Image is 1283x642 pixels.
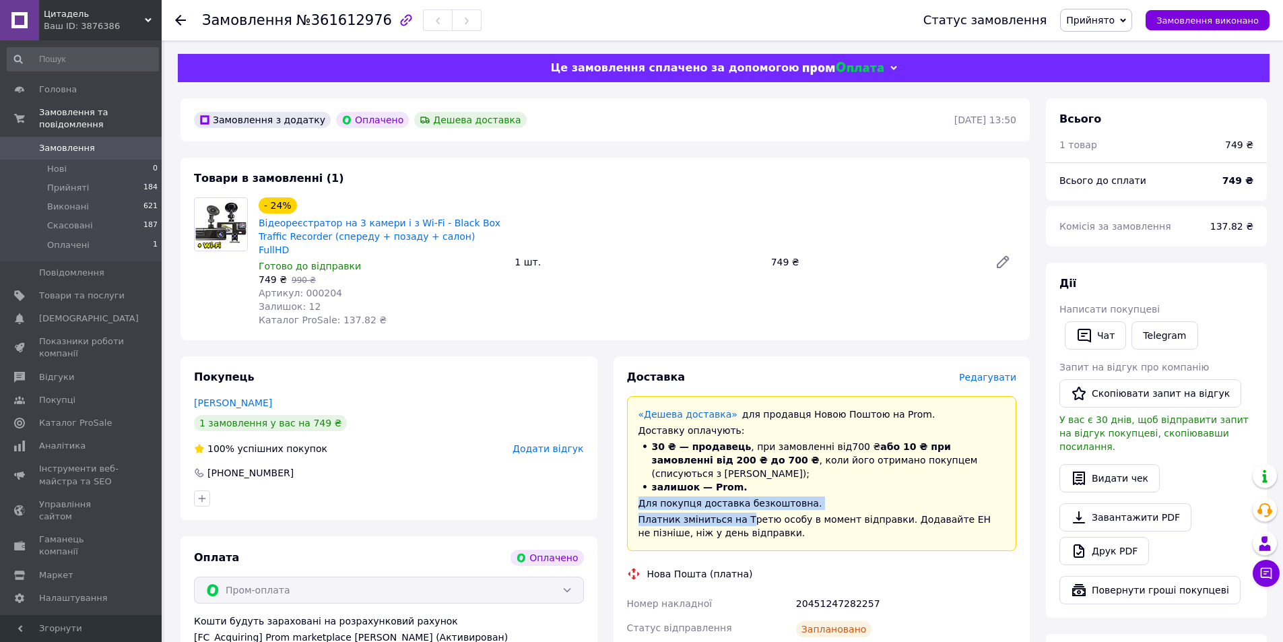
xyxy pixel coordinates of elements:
div: Доставку оплачують: [638,424,1006,437]
span: Дії [1059,277,1076,290]
a: «Дешева доставка» [638,409,737,420]
span: Редагувати [959,372,1016,383]
span: У вас є 30 днів, щоб відправити запит на відгук покупцеві, скопіювавши посилання. [1059,414,1249,452]
span: Товари та послуги [39,290,125,302]
span: Прийняті [47,182,89,194]
button: Замовлення виконано [1146,10,1270,30]
button: Повернути гроші покупцеві [1059,576,1241,604]
span: Управління сайтом [39,499,125,523]
span: Додати відгук [513,443,583,454]
span: [DEMOGRAPHIC_DATA] [39,313,139,325]
span: 137.82 ₴ [1210,221,1253,232]
span: 184 [143,182,158,194]
span: Залишок: 12 [259,301,321,312]
span: 0 [153,163,158,175]
span: 749 ₴ [259,274,287,285]
span: Артикул: 000204 [259,288,342,298]
a: Завантажити PDF [1059,503,1191,532]
a: Редагувати [989,249,1016,276]
button: Чат [1065,321,1126,350]
span: Номер накладної [627,598,713,609]
a: Відеореєстратор на 3 камери і з Wi-Fi - Black Box Traffic Recorder (спереду + позаду + салон) FullHD [259,218,500,255]
span: Гаманець компанії [39,534,125,558]
div: Статус замовлення [923,13,1047,27]
span: залишок — Prom. [652,482,748,492]
span: Головна [39,84,77,96]
span: 100% [207,443,234,454]
span: 187 [143,220,158,232]
span: Замовлення та повідомлення [39,106,162,131]
span: №361612976 [296,12,392,28]
div: 749 ₴ [766,253,984,271]
span: 621 [143,201,158,213]
a: Друк PDF [1059,537,1149,565]
div: 1 замовлення у вас на 749 ₴ [194,415,347,431]
img: evopay logo [803,62,884,75]
span: 990 ₴ [292,276,316,285]
span: 30 ₴ — продавець [652,441,752,452]
span: Оплата [194,551,239,564]
img: Відеореєстратор на 3 камери і з Wi-Fi - Black Box Traffic Recorder (спереду + позаду + салон) FullHD [195,198,247,251]
div: Платник зміниться на Третю особу в момент відправки. Додавайте ЕН не пізніше, ніж у день відправки. [638,513,1006,540]
span: Налаштування [39,592,108,604]
button: Видати чек [1059,464,1160,492]
span: Повідомлення [39,267,104,279]
a: [PERSON_NAME] [194,397,272,408]
div: [PHONE_NUMBER] [206,466,295,480]
span: Нові [47,163,67,175]
div: Оплачено [511,550,583,566]
span: Написати покупцеві [1059,304,1160,315]
div: Дешева доставка [414,112,526,128]
span: Показники роботи компанії [39,335,125,360]
span: Статус відправлення [627,622,732,633]
div: Оплачено [336,112,409,128]
span: Замовлення [39,142,95,154]
div: 20451247282257 [793,591,1019,616]
span: Замовлення [202,12,292,28]
span: Готово до відправки [259,261,361,271]
b: 749 ₴ [1222,175,1253,186]
time: [DATE] 13:50 [954,115,1016,125]
span: 1 товар [1059,139,1097,150]
span: Покупець [194,371,255,383]
span: Маркет [39,569,73,581]
span: Доставка [627,371,686,383]
span: Замовлення виконано [1156,15,1259,26]
span: Каталог ProSale [39,417,112,429]
div: 1 шт. [509,253,765,271]
span: Цитадель [44,8,145,20]
button: Скопіювати запит на відгук [1059,379,1241,408]
span: Запит на відгук про компанію [1059,362,1209,373]
div: 749 ₴ [1225,138,1253,152]
span: Покупці [39,394,75,406]
span: Відгуки [39,371,74,383]
span: 1 [153,239,158,251]
div: Нова Пошта (платна) [644,567,756,581]
div: - 24% [259,197,297,214]
span: Це замовлення сплачено за допомогою [550,61,799,74]
span: Виконані [47,201,89,213]
li: , при замовленні від 700 ₴ , коли його отримано покупцем (списуються з [PERSON_NAME]); [638,440,1006,480]
input: Пошук [7,47,159,71]
div: Замовлення з додатку [194,112,331,128]
button: Чат з покупцем [1253,560,1280,587]
span: Товари в замовленні (1) [194,172,344,185]
span: Каталог ProSale: 137.82 ₴ [259,315,387,325]
div: для продавця Новою Поштою на Prom. [638,408,1006,421]
span: Інструменти веб-майстра та SEO [39,463,125,487]
a: Telegram [1131,321,1197,350]
span: Всього до сплати [1059,175,1146,186]
div: Для покупця доставка безкоштовна. [638,496,1006,510]
span: Оплачені [47,239,90,251]
div: Ваш ID: 3876386 [44,20,162,32]
div: Повернутися назад [175,13,186,27]
span: Аналітика [39,440,86,452]
span: Комісія за замовлення [1059,221,1171,232]
span: Всього [1059,113,1101,125]
span: Скасовані [47,220,93,232]
div: Заплановано [796,621,872,637]
div: успішних покупок [194,442,327,455]
span: Прийнято [1066,15,1115,26]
